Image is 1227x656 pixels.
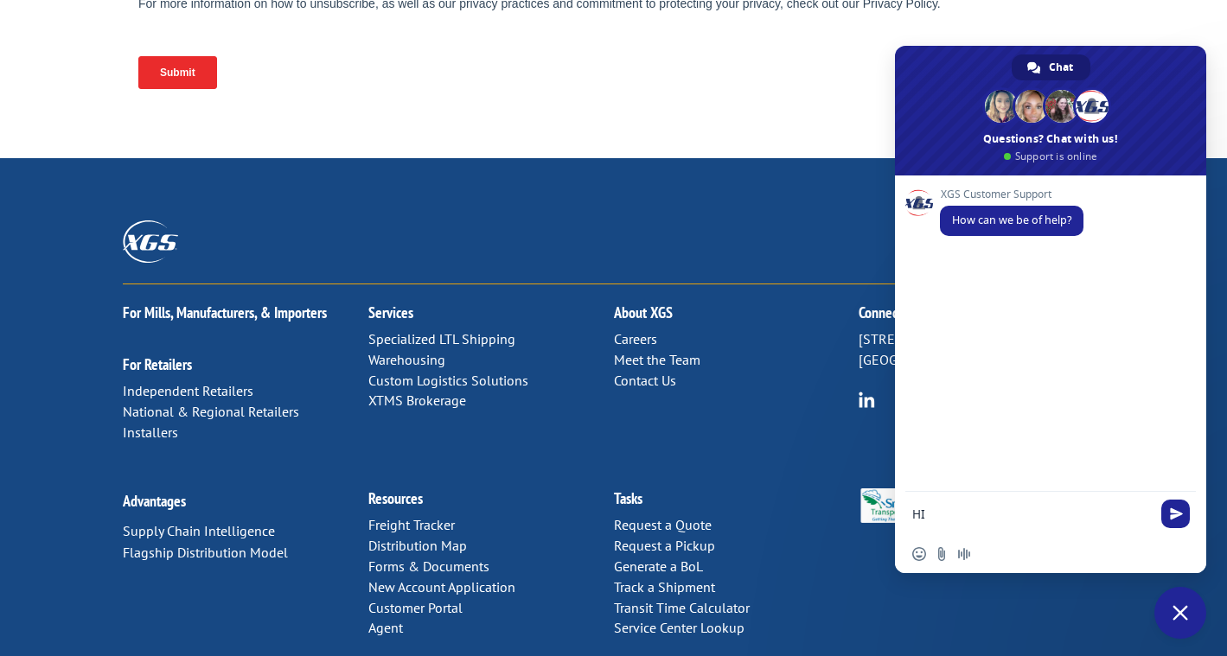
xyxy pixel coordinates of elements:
a: XTMS Brokerage [368,392,466,409]
h2: Connect With Us [859,305,1104,329]
span: Last name [483,2,536,15]
a: Freight Tracker [368,516,455,533]
p: [STREET_ADDRESS] [GEOGRAPHIC_DATA], [US_STATE] 37421 [859,329,1104,371]
a: Custom Logistics Solutions [368,372,528,389]
a: National & Regional Retailers [123,403,299,420]
span: Insert an emoji [912,547,926,561]
a: For Retailers [123,354,192,374]
a: Transit Time Calculator [614,599,750,616]
span: Audio message [957,547,971,561]
a: Agent [368,619,403,636]
a: Contact Us [614,372,676,389]
a: Advantages [123,491,186,511]
a: Customer Portal [368,599,463,616]
textarea: Compose your message... [912,506,1151,522]
h2: Tasks [614,491,860,515]
span: Send [1161,500,1190,528]
a: For Mills, Manufacturers, & Importers [123,303,327,322]
a: Supply Chain Intelligence [123,522,275,539]
span: Contact Preference [483,143,580,156]
input: Contact by Email [488,170,499,182]
a: Specialized LTL Shipping [368,330,515,347]
a: About XGS [614,303,673,322]
a: Flagship Distribution Model [123,544,288,561]
span: Phone number [483,73,557,86]
a: Forms & Documents [368,557,489,575]
span: Contact by Email [503,171,588,184]
a: Installers [123,424,178,441]
a: Service Center Lookup [614,619,745,636]
a: Request a Quote [614,516,712,533]
a: Warehousing [368,351,445,368]
span: XGS Customer Support [940,188,1083,201]
a: Request a Pickup [614,537,715,554]
a: Resources [368,488,423,508]
a: New Account Application [368,578,515,595]
a: Meet the Team [614,351,700,368]
input: Contact by Phone [488,194,499,205]
span: Contact by Phone [503,194,592,207]
img: Smartway_Logo [859,488,943,523]
a: Services [368,303,413,322]
a: Careers [614,330,657,347]
div: Chat [1012,54,1090,80]
img: group-6 [859,392,875,408]
a: Distribution Map [368,537,467,554]
a: Track a Shipment [614,578,715,595]
span: How can we be of help? [952,213,1071,227]
a: Independent Retailers [123,382,253,399]
div: Close chat [1154,587,1206,639]
img: XGS_Logos_ALL_2024_All_White [123,220,178,263]
span: Send a file [935,547,949,561]
span: Chat [1049,54,1073,80]
a: Generate a BoL [614,557,703,575]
